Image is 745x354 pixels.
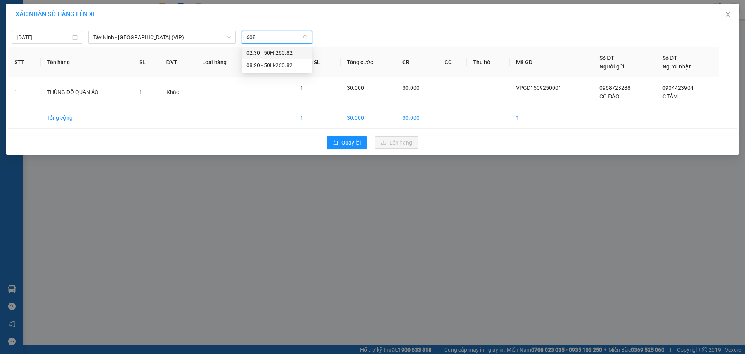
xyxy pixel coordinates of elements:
th: Tổng SL [294,47,341,77]
span: 30.000 [347,85,364,91]
th: SL [133,47,160,77]
b: GỬI : PV Gò Dầu [10,56,87,69]
span: down [227,35,231,40]
span: 1 [139,89,142,95]
span: CÔ ĐÀO [599,93,619,99]
td: 30.000 [341,107,396,129]
span: rollback [333,140,338,146]
td: Tổng cộng [41,107,133,129]
th: ĐVT [160,47,196,77]
span: C TÂM [662,93,678,99]
span: close [725,11,731,17]
span: 0904423904 [662,85,693,91]
td: 30.000 [396,107,439,129]
span: Người gửi [599,63,624,70]
span: XÁC NHẬN SỐ HÀNG LÊN XE [16,10,96,18]
div: 02:30 - 50H-260.82 [246,49,307,57]
span: 0968723288 [599,85,631,91]
li: [STREET_ADDRESS][PERSON_NAME]. [GEOGRAPHIC_DATA], Tỉnh [GEOGRAPHIC_DATA] [73,19,324,29]
button: rollbackQuay lại [327,136,367,149]
th: Tổng cước [341,47,396,77]
span: Số ĐT [662,55,677,61]
img: logo.jpg [10,10,49,49]
td: 1 [510,107,593,129]
th: CC [438,47,466,77]
span: 1 [300,85,303,91]
span: VPGD1509250001 [516,85,561,91]
span: Quay lại [341,138,361,147]
span: 30.000 [402,85,419,91]
th: Loại hàng [196,47,249,77]
th: Thu hộ [467,47,510,77]
span: Tây Ninh - Sài Gòn (VIP) [93,31,231,43]
input: 15/09/2025 [17,33,71,42]
div: 08:20 - 50H-260.82 [246,61,307,70]
th: CR [396,47,439,77]
button: uploadLên hàng [375,136,418,149]
td: THÙNG ĐỒ QUẦN ÁO [41,77,133,107]
td: Khác [160,77,196,107]
td: 1 [294,107,341,129]
span: Số ĐT [599,55,614,61]
li: Hotline: 1900 8153 [73,29,324,38]
th: Mã GD [510,47,593,77]
span: Người nhận [662,63,692,70]
th: STT [8,47,41,77]
td: 1 [8,77,41,107]
button: Close [717,4,739,26]
th: Tên hàng [41,47,133,77]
